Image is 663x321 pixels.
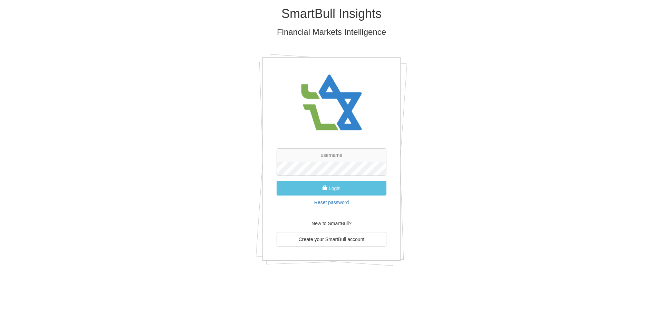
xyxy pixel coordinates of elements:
[277,148,386,162] input: username
[297,68,366,138] img: avatar
[129,7,534,21] h1: SmartBull Insights
[129,28,534,37] h3: Financial Markets Intelligence
[314,200,349,205] a: Reset password
[311,221,352,226] span: New to SmartBull?
[277,181,386,195] button: Login
[277,232,386,247] a: Create your SmartBull account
